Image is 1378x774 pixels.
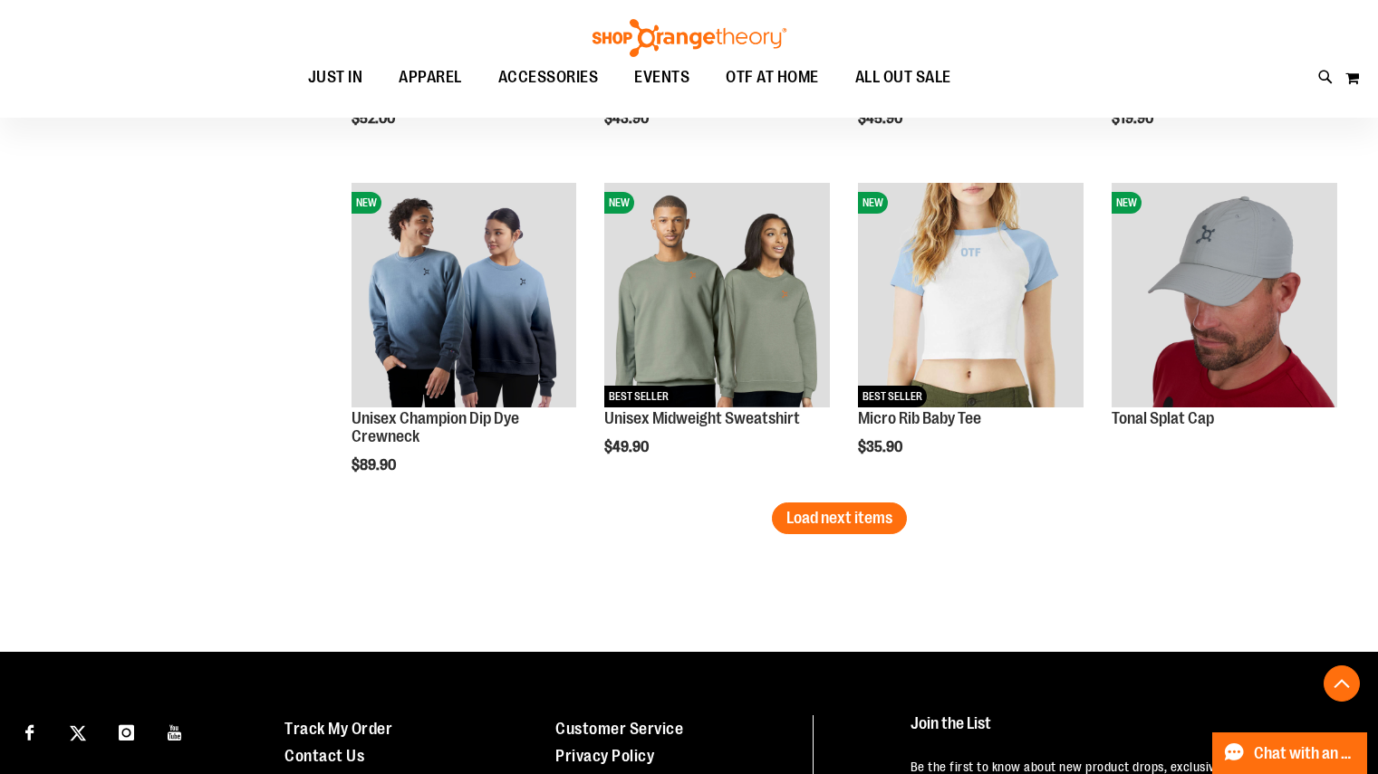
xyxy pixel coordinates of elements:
[604,409,800,427] a: Unisex Midweight Sweatshirt
[858,386,927,407] span: BEST SELLER
[1324,665,1360,702] button: Back To Top
[1112,192,1142,214] span: NEW
[855,57,951,98] span: ALL OUT SALE
[352,183,577,408] img: Unisex Champion Dip Dye Crewneck
[14,715,45,747] a: Visit our Facebook page
[634,57,689,98] span: EVENTS
[342,174,586,520] div: product
[590,19,789,57] img: Shop Orangetheory
[911,715,1343,749] h4: Join the List
[858,110,905,127] span: $45.90
[1103,174,1346,457] div: product
[352,409,519,445] a: Unisex Champion Dip Dye Crewneck
[1112,110,1156,127] span: $19.90
[858,192,888,214] span: NEW
[772,502,907,534] button: Load next items
[284,720,392,738] a: Track My Order
[63,715,94,747] a: Visit our X page
[604,192,634,214] span: NEW
[1112,183,1337,411] a: Product image for Grey Tonal Splat CapNEW
[555,720,683,738] a: Customer Service
[858,409,981,427] a: Micro Rib Baby Tee
[555,747,654,765] a: Privacy Policy
[604,386,673,407] span: BEST SELLER
[595,174,839,502] div: product
[352,110,398,127] span: $52.00
[352,183,577,411] a: Unisex Champion Dip Dye CrewneckNEW
[849,174,1093,502] div: product
[604,183,830,411] a: Unisex Midweight SweatshirtNEWBEST SELLER
[352,192,381,214] span: NEW
[284,747,364,765] a: Contact Us
[352,457,399,473] span: $89.90
[786,509,892,527] span: Load next items
[858,183,1084,408] img: Micro Rib Baby Tee
[726,57,819,98] span: OTF AT HOME
[858,183,1084,411] a: Micro Rib Baby TeeNEWBEST SELLER
[604,183,830,408] img: Unisex Midweight Sweatshirt
[858,439,905,455] span: $35.90
[604,439,651,455] span: $49.90
[159,715,191,747] a: Visit our Youtube page
[1112,409,1214,427] a: Tonal Splat Cap
[604,110,651,127] span: $43.90
[399,57,462,98] span: APPAREL
[1112,183,1337,408] img: Product image for Grey Tonal Splat Cap
[111,715,142,747] a: Visit our Instagram page
[498,57,599,98] span: ACCESSORIES
[308,57,363,98] span: JUST IN
[70,725,86,741] img: Twitter
[1254,745,1356,762] span: Chat with an Expert
[1212,732,1368,774] button: Chat with an Expert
